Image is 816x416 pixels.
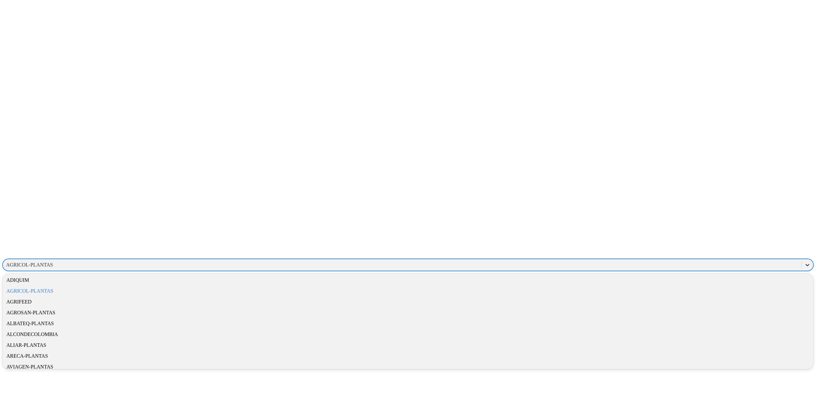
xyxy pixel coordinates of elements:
[3,275,813,286] div: ADIQUIM
[3,329,813,340] div: ALCONDECOLOMBIA
[3,296,813,307] div: AGRIFEED
[3,318,813,329] div: ALBATEQ-PLANTAS
[3,340,813,351] div: ALIAR-PLANTAS
[6,262,53,268] div: AGRICOL-PLANTAS
[3,361,813,372] div: AVIAGEN-PLANTAS
[3,307,813,318] div: AGROSAN-PLANTAS
[3,286,813,296] div: AGRICOL-PLANTAS
[3,351,813,361] div: ARECA-PLANTAS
